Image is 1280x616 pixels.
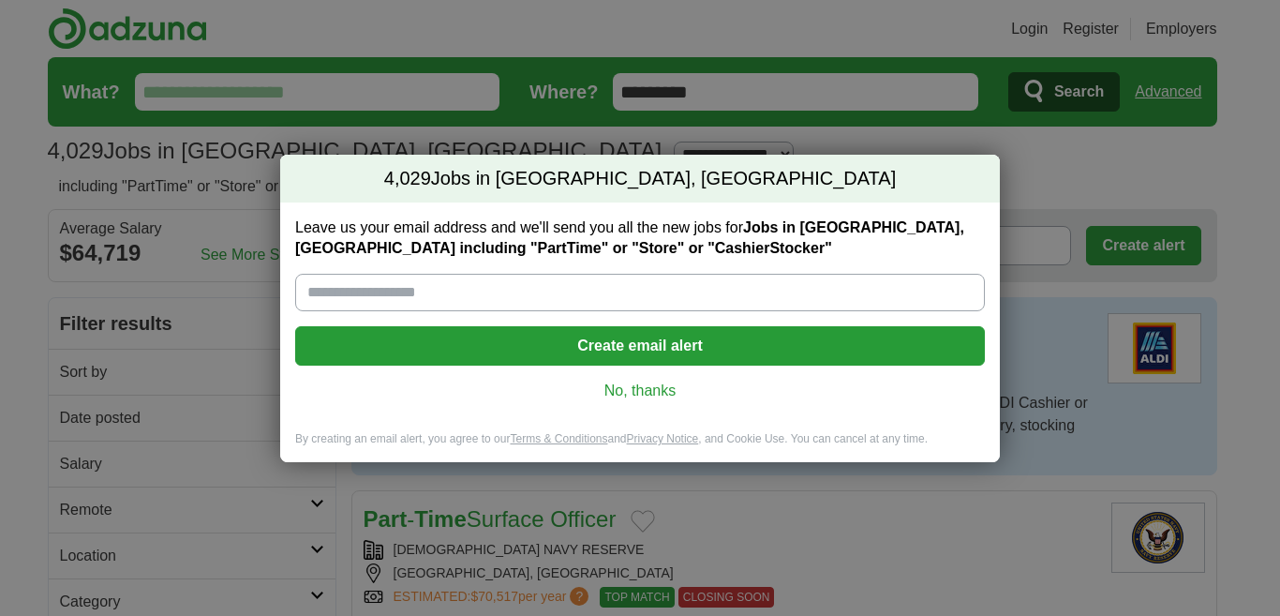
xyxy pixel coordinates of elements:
[627,432,699,445] a: Privacy Notice
[295,218,985,259] label: Leave us your email address and we'll send you all the new jobs for
[280,431,1000,462] div: By creating an email alert, you agree to our and , and Cookie Use. You can cancel at any time.
[384,166,431,192] span: 4,029
[510,432,607,445] a: Terms & Conditions
[295,326,985,366] button: Create email alert
[310,381,970,401] a: No, thanks
[280,155,1000,203] h2: Jobs in [GEOGRAPHIC_DATA], [GEOGRAPHIC_DATA]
